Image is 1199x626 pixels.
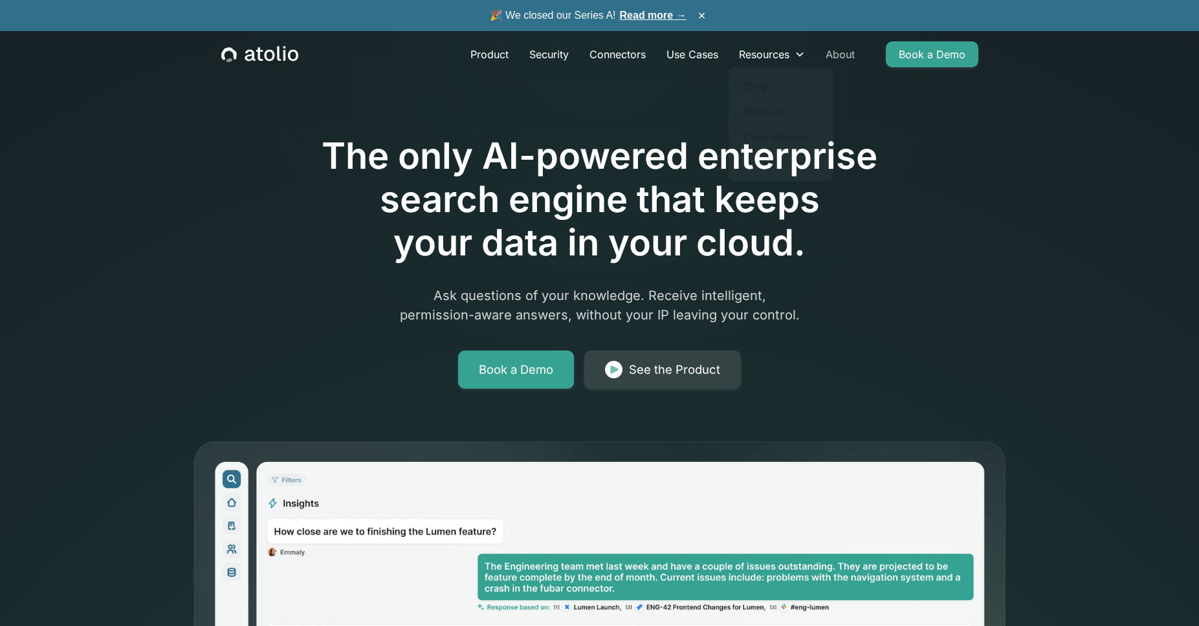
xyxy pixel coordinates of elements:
[734,72,828,98] a: Blog
[729,41,815,67] div: Resources
[629,361,720,379] div: See the Product
[815,41,865,67] a: About
[739,47,789,62] div: Resources
[620,10,687,21] a: Read more →
[729,67,833,181] nav: Resources
[656,41,729,67] a: Use Cases
[734,150,828,176] a: Documentation
[734,124,828,150] a: Case Studies
[886,41,978,67] a: Book a Demo
[694,8,710,23] button: ×
[584,351,741,389] a: See the Product
[351,286,848,325] p: Ask questions of your knowledge. Receive intelligent, permission-aware answers, without your IP l...
[579,41,656,67] a: Connectors
[734,98,828,124] a: Podcast
[458,351,574,389] a: Book a Demo
[269,135,931,265] h1: The only AI-powered enterprise search engine that keeps your data in your cloud.
[221,46,298,63] a: home
[490,8,687,23] span: 🎉 We closed our Series A!
[519,41,579,67] a: Security
[460,41,519,67] a: Product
